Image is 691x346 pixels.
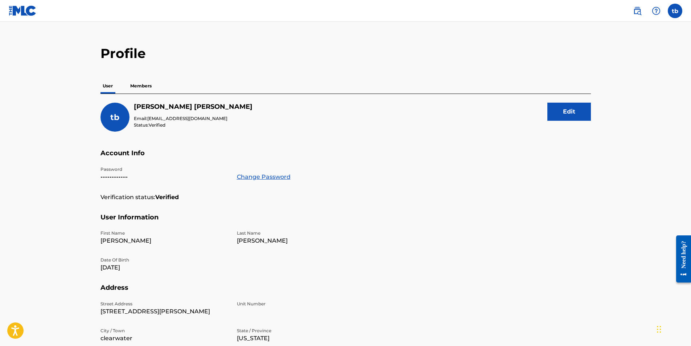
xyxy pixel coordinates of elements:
[633,7,642,15] img: search
[100,263,228,272] p: [DATE]
[657,318,661,340] div: Drag
[100,166,228,173] p: Password
[100,257,228,263] p: Date Of Birth
[100,307,228,316] p: [STREET_ADDRESS][PERSON_NAME]
[655,311,691,346] iframe: Chat Widget
[100,193,155,202] p: Verification status:
[9,5,37,16] img: MLC Logo
[237,301,365,307] p: Unit Number
[155,193,179,202] strong: Verified
[100,45,591,62] h2: Profile
[649,4,663,18] div: Help
[134,122,252,128] p: Status:
[147,116,227,121] span: [EMAIL_ADDRESS][DOMAIN_NAME]
[100,230,228,236] p: First Name
[237,173,291,181] a: Change Password
[671,230,691,288] iframe: Resource Center
[237,236,365,245] p: [PERSON_NAME]
[100,284,591,301] h5: Address
[128,78,154,94] p: Members
[100,78,115,94] p: User
[100,301,228,307] p: Street Address
[100,213,591,230] h5: User Information
[100,173,228,181] p: •••••••••••••••
[110,112,119,122] span: tb
[100,149,591,166] h5: Account Info
[668,4,682,18] div: User Menu
[100,334,228,343] p: clearwater
[237,334,365,343] p: [US_STATE]
[100,328,228,334] p: City / Town
[149,122,165,128] span: Verified
[134,115,252,122] p: Email:
[100,236,228,245] p: [PERSON_NAME]
[652,7,661,15] img: help
[237,230,365,236] p: Last Name
[134,103,252,111] h5: terry boykin jr
[630,4,645,18] a: Public Search
[547,103,591,121] button: Edit
[237,328,365,334] p: State / Province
